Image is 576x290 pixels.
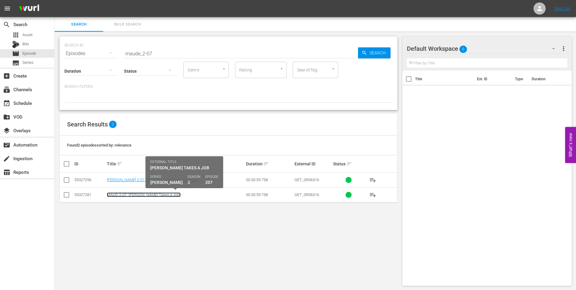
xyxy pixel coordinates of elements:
div: 55327281 [74,192,105,197]
button: Open Feedback Widget [565,127,576,163]
span: Create [3,72,10,80]
button: Open [330,66,336,72]
p: Search Filters: [64,84,393,89]
div: Episodes [64,45,118,62]
span: Asset [22,32,32,38]
span: VOD [3,113,10,121]
span: Search [3,21,10,28]
img: ans4CAIJ8jUAAAAAAAAAAAAAAAAAAAAAAAAgQb4GAAAAAAAAAAAAAAAAAAAAAAAAJMjXAAAAAAAAAAAAAAAAAAAAAAAAgAT5G... [15,2,44,16]
span: Bulk Search [107,21,148,28]
button: more_vert [560,41,567,56]
div: Status [333,160,364,167]
span: Bits [22,41,29,47]
a: [PERSON_NAME] 2-07 "[PERSON_NAME] Takes a Job" [107,178,199,182]
button: Search [358,47,390,58]
span: Schedule [3,100,10,107]
span: more_vert [560,45,567,52]
span: Channels [3,86,10,93]
span: Search [58,21,100,28]
button: Open [279,66,285,72]
a: Sign Out [554,6,570,11]
th: Duration [528,71,564,88]
span: 0 [459,43,467,56]
span: Found 2 episodes sorted by: relevance [67,143,131,147]
span: Overlays [3,127,10,134]
span: 2 [109,121,117,128]
span: Series [12,59,19,67]
span: sort [346,161,352,167]
div: 00:30:59.758 [246,192,293,197]
button: Open [221,66,227,72]
span: sort [264,161,269,167]
span: GET_SR36316 [295,178,319,182]
div: ID [74,161,105,166]
span: menu [4,5,11,12]
th: Title [415,71,473,88]
span: Asset [12,31,19,39]
span: Ingestion [3,155,10,162]
button: playlist_add [366,188,380,202]
span: Automation [3,141,10,149]
span: Series [22,60,33,66]
span: Reports [3,169,10,176]
th: Type [511,71,528,88]
th: Ext. ID [473,71,512,88]
span: GET_SR36316 [295,192,319,197]
div: 55327296 [74,178,105,182]
div: 00:30:59.758 [246,178,293,182]
button: playlist_add [366,173,380,187]
a: MAUD 2-07 "[PERSON_NAME] Takes a Job" [107,192,181,197]
div: Title [107,160,244,167]
div: External ID [295,161,332,166]
span: Search [367,47,390,58]
span: playlist_add [369,176,377,184]
span: playlist_add [369,191,377,199]
div: Default Workspace [407,40,561,57]
span: Episode [12,50,19,57]
span: Episode [22,50,36,57]
span: sort [117,161,122,167]
span: Search Results [67,121,108,128]
div: Bits [12,41,19,48]
div: Duration [246,160,293,167]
